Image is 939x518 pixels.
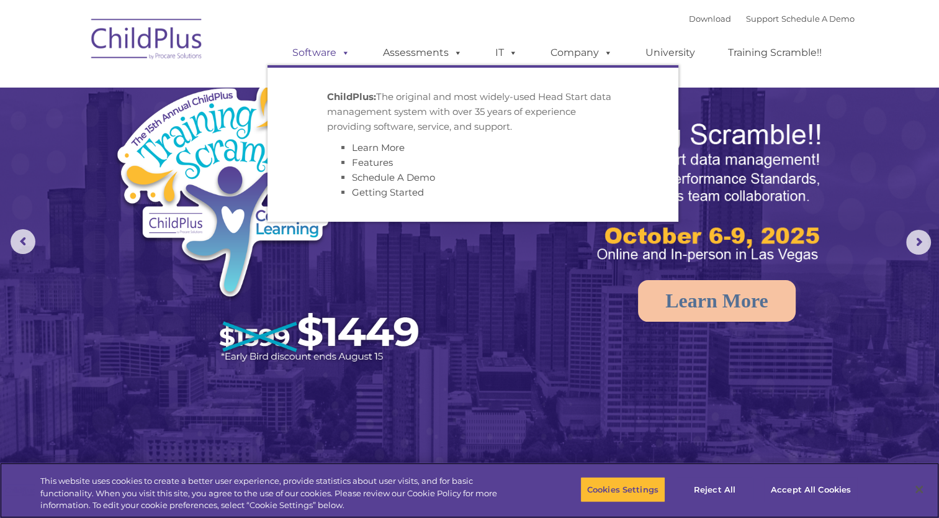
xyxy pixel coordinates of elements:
button: Accept All Cookies [764,476,858,502]
a: Support [746,14,779,24]
a: Assessments [371,40,475,65]
div: This website uses cookies to create a better user experience, provide statistics about user visit... [40,475,516,512]
a: Schedule A Demo [781,14,855,24]
button: Cookies Settings [580,476,665,502]
a: Learn More [352,142,405,153]
a: Software [280,40,362,65]
a: Download [689,14,731,24]
a: University [633,40,708,65]
p: The original and most widely-used Head Start data management system with over 35 years of experie... [327,89,619,134]
span: Phone number [173,133,225,142]
a: Training Scramble!! [716,40,834,65]
a: Schedule A Demo [352,171,435,183]
span: Last name [173,82,210,91]
button: Reject All [676,476,753,502]
img: ChildPlus by Procare Solutions [85,10,209,72]
strong: ChildPlus: [327,91,376,102]
a: Features [352,157,393,168]
font: | [689,14,855,24]
a: IT [483,40,530,65]
a: Company [538,40,625,65]
a: Learn More [638,280,796,322]
button: Close [905,476,933,503]
a: Getting Started [352,186,424,198]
